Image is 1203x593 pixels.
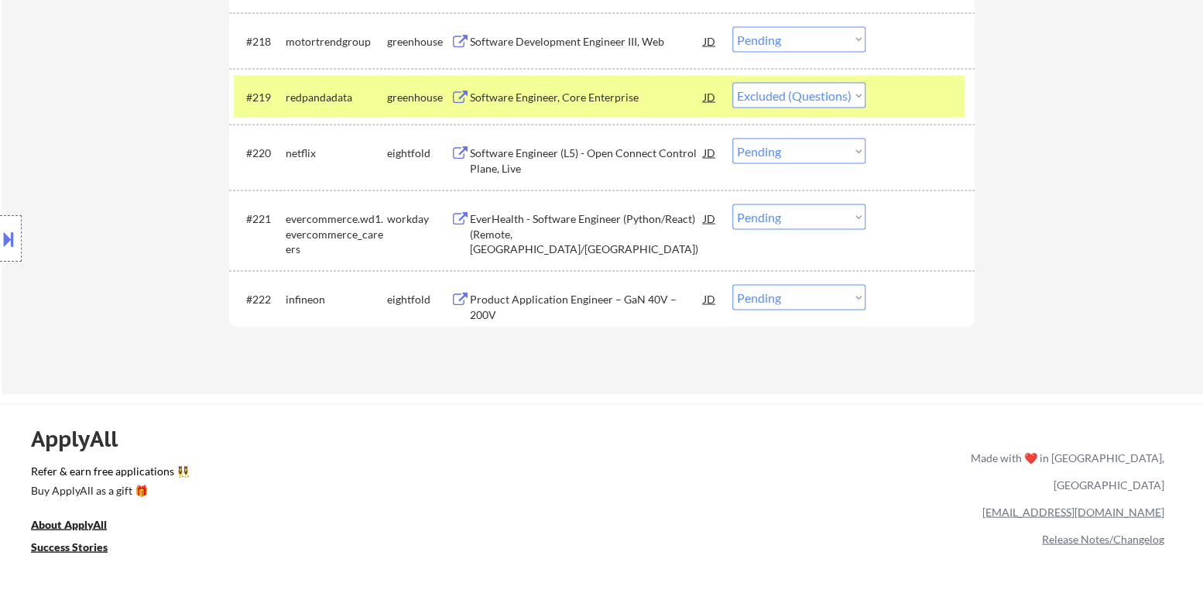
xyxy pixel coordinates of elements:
[286,145,387,160] div: netflix
[286,211,387,256] div: evercommerce.wd1.evercommerce_careers
[387,89,451,105] div: greenhouse
[286,291,387,307] div: infineon
[470,211,704,256] div: EverHealth - Software Engineer (Python/React) (Remote, [GEOGRAPHIC_DATA]/[GEOGRAPHIC_DATA])
[31,538,129,557] a: Success Stories
[702,284,718,312] div: JD
[31,517,107,530] u: About ApplyAll
[286,89,387,105] div: redpandadata
[982,505,1164,518] a: [EMAIL_ADDRESS][DOMAIN_NAME]
[1042,532,1164,545] a: Release Notes/Changelog
[246,89,273,105] div: #219
[31,465,647,482] a: Refer & earn free applications 👯‍♀️
[470,33,704,49] div: Software Development Engineer III, Web
[387,211,451,226] div: workday
[965,444,1164,498] div: Made with ❤️ in [GEOGRAPHIC_DATA], [GEOGRAPHIC_DATA]
[470,89,704,105] div: Software Engineer, Core Enterprise
[31,540,108,553] u: Success Stories
[31,516,129,535] a: About ApplyAll
[31,485,186,495] div: Buy ApplyAll as a gift 🎁
[387,145,451,160] div: eightfold
[470,291,704,321] div: Product Application Engineer – GaN 40V – 200V
[387,291,451,307] div: eightfold
[470,145,704,175] div: Software Engineer (L5) - Open Connect Control Plane, Live
[31,425,135,451] div: ApplyAll
[246,33,273,49] div: #218
[286,33,387,49] div: motortrendgroup
[702,204,718,231] div: JD
[702,82,718,110] div: JD
[702,138,718,166] div: JD
[702,26,718,54] div: JD
[31,482,186,501] a: Buy ApplyAll as a gift 🎁
[387,33,451,49] div: greenhouse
